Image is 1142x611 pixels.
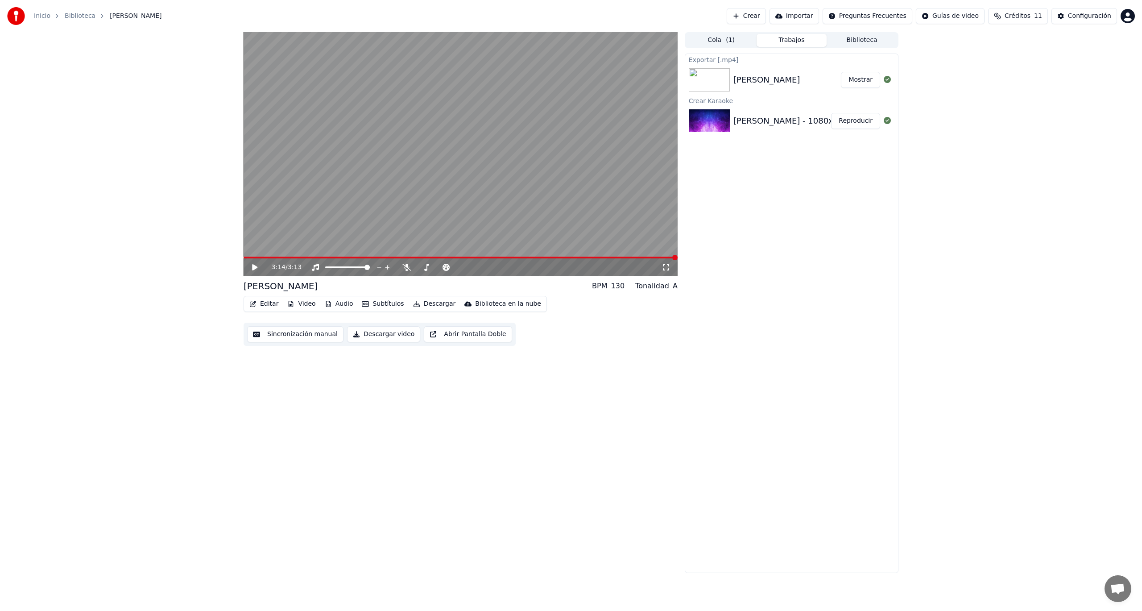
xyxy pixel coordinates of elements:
div: Exportar [.mp4] [685,54,898,65]
button: Créditos11 [988,8,1048,24]
div: Tonalidad [635,281,669,291]
button: Mostrar [841,72,880,88]
div: Biblioteca en la nube [475,299,541,308]
span: 3:13 [288,263,302,272]
nav: breadcrumb [34,12,161,21]
span: 11 [1034,12,1042,21]
button: Descargar video [347,326,420,342]
div: [PERSON_NAME] - 1080x1080 800K [733,115,877,127]
button: Video [284,298,319,310]
button: Preguntas Frecuentes [823,8,912,24]
span: Créditos [1005,12,1030,21]
a: Inicio [34,12,50,21]
div: BPM [592,281,607,291]
span: 3:14 [272,263,285,272]
div: 130 [611,281,625,291]
div: Configuración [1068,12,1111,21]
button: Abrir Pantalla Doble [424,326,512,342]
img: youka [7,7,25,25]
button: Descargar [410,298,459,310]
button: Reproducir [831,113,880,129]
button: Subtítulos [358,298,407,310]
div: A [673,281,678,291]
div: [PERSON_NAME] [733,74,800,86]
button: Biblioteca [827,34,897,47]
div: Chat abierto [1105,575,1131,602]
button: Configuración [1051,8,1117,24]
div: [PERSON_NAME] [244,280,318,292]
button: Sincronización manual [247,326,343,342]
button: Trabajos [757,34,827,47]
button: Editar [246,298,282,310]
div: / [272,263,293,272]
button: Guías de video [916,8,985,24]
button: Audio [321,298,357,310]
button: Crear [727,8,766,24]
a: Biblioteca [65,12,95,21]
button: Cola [686,34,757,47]
div: Crear Karaoke [685,95,898,106]
span: [PERSON_NAME] [110,12,161,21]
span: ( 1 ) [726,36,735,45]
button: Importar [770,8,819,24]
